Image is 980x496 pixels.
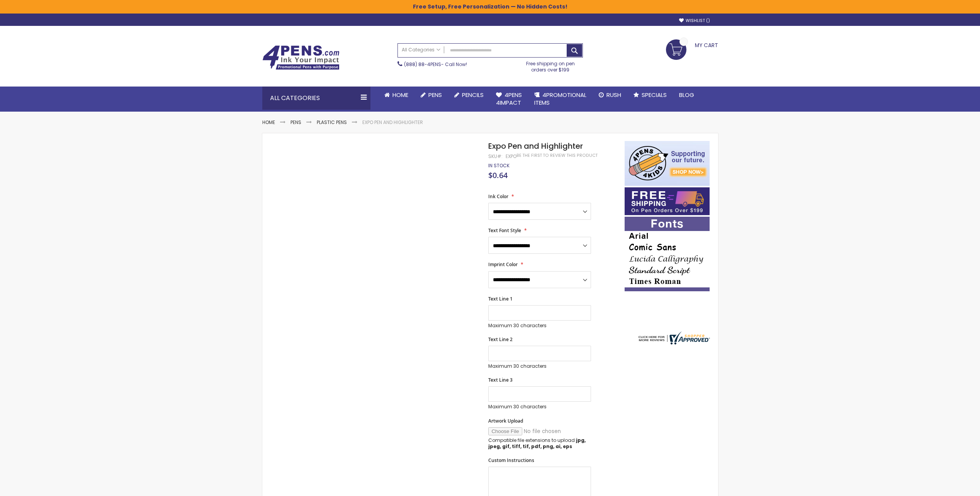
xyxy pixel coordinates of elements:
p: Maximum 30 characters [488,404,591,410]
span: Text Line 1 [488,296,513,302]
a: Be the first to review this product [516,153,598,158]
strong: SKU [488,153,503,160]
span: In stock [488,162,510,169]
a: 4pens.com certificate URL [637,340,710,346]
img: 4pens.com widget logo [637,331,710,345]
div: Free shipping on pen orders over $199 [518,58,583,73]
span: Text Font Style [488,227,521,234]
span: $0.64 [488,170,508,180]
a: 4Pens4impact [490,87,528,112]
a: (888) 88-4PENS [404,61,441,68]
img: font-personalization-examples [625,217,710,291]
span: Custom Instructions [488,457,534,464]
a: All Categories [398,44,444,56]
span: All Categories [402,47,440,53]
p: Maximum 30 characters [488,323,591,329]
div: All Categories [262,87,370,110]
p: Compatible file extensions to upload: [488,437,591,450]
span: Text Line 2 [488,336,513,343]
p: Maximum 30 characters [488,363,591,369]
span: Rush [606,91,621,99]
a: Specials [627,87,673,104]
a: Pens [414,87,448,104]
span: Artwork Upload [488,418,523,424]
span: Text Line 3 [488,377,513,383]
span: Ink Color [488,193,508,200]
a: Rush [593,87,627,104]
img: 4Pens Custom Pens and Promotional Products [262,45,340,70]
a: Pens [290,119,301,126]
span: Imprint Color [488,261,518,268]
li: Expo Pen and Highlighter [362,119,423,126]
span: 4Pens 4impact [496,91,522,107]
div: expo [506,153,516,160]
img: Free shipping on orders over $199 [625,187,710,215]
span: Blog [679,91,694,99]
a: 4PROMOTIONALITEMS [528,87,593,112]
span: Pens [428,91,442,99]
span: Expo Pen and Highlighter [488,141,583,151]
span: 4PROMOTIONAL ITEMS [534,91,586,107]
span: Pencils [462,91,484,99]
a: Home [378,87,414,104]
span: Home [392,91,408,99]
a: Plastic Pens [317,119,347,126]
a: Pencils [448,87,490,104]
strong: jpg, jpeg, gif, tiff, tif, pdf, png, ai, eps [488,437,586,450]
span: - Call Now! [404,61,467,68]
div: Availability [488,163,510,169]
a: Home [262,119,275,126]
span: Specials [642,91,667,99]
a: Blog [673,87,700,104]
a: Wishlist [679,18,710,24]
img: 4pens 4 kids [625,141,710,186]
